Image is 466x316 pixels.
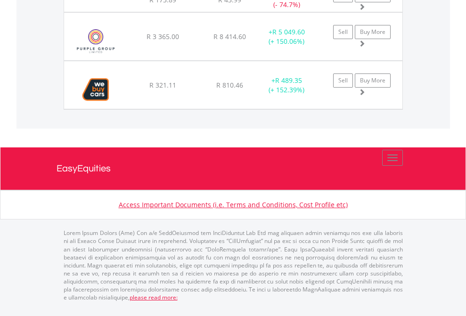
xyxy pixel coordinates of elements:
span: R 5 049.60 [272,27,305,36]
div: + (+ 150.06%) [257,27,316,46]
span: R 3 365.00 [147,32,179,41]
a: please read more: [130,293,178,301]
p: Lorem Ipsum Dolors (Ame) Con a/e SeddOeiusmod tem InciDiduntut Lab Etd mag aliquaen admin veniamq... [64,229,403,301]
a: EasyEquities [57,147,410,190]
img: EQU.ZA.PPE.png [69,24,123,58]
div: + (+ 152.39%) [257,76,316,95]
span: R 8 414.60 [213,32,246,41]
a: Sell [333,25,353,39]
img: EQU.ZA.WBC.png [69,73,123,106]
span: R 810.46 [216,81,243,89]
span: R 321.11 [149,81,176,89]
a: Access Important Documents (i.e. Terms and Conditions, Cost Profile etc) [119,200,348,209]
span: R 489.35 [275,76,302,85]
a: Buy More [355,73,391,88]
a: Buy More [355,25,391,39]
a: Sell [333,73,353,88]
